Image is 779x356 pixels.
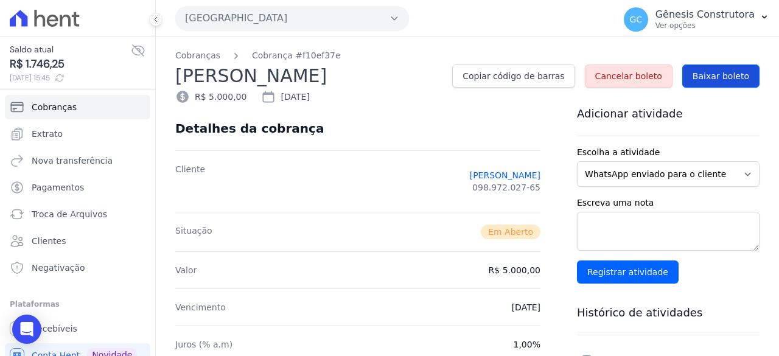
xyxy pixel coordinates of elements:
span: Cobranças [32,101,77,113]
a: Clientes [5,229,150,253]
a: Pagamentos [5,175,150,200]
span: Recebíveis [32,323,77,335]
span: Pagamentos [32,181,84,194]
nav: Breadcrumb [175,49,760,62]
div: Open Intercom Messenger [12,315,41,344]
div: R$ 5.000,00 [175,89,246,104]
dt: Valor [175,264,197,276]
input: Registrar atividade [577,260,679,284]
label: Escreva uma nota [577,197,760,209]
span: Cancelar boleto [595,70,662,82]
span: Copiar código de barras [463,70,564,82]
span: Extrato [32,128,63,140]
button: GC Gênesis Construtora Ver opções [614,2,779,37]
dt: Juros (% a.m) [175,338,232,351]
a: Cobranças [5,95,150,119]
span: Clientes [32,235,66,247]
span: Saldo atual [10,43,131,56]
span: Troca de Arquivos [32,208,107,220]
dd: R$ 5.000,00 [489,264,540,276]
p: Gênesis Construtora [655,9,755,21]
a: Copiar código de barras [452,65,575,88]
span: Nova transferência [32,155,113,167]
h2: [PERSON_NAME] [175,62,442,89]
span: Baixar boleto [693,70,749,82]
span: Em Aberto [481,225,540,239]
div: [DATE] [261,89,309,104]
a: Recebíveis [5,316,150,341]
dd: [DATE] [512,301,540,313]
a: Nova transferência [5,148,150,173]
a: Baixar boleto [682,65,760,88]
h3: Adicionar atividade [577,106,760,121]
span: GC [629,15,642,24]
dt: Situação [175,225,212,239]
span: [DATE] 15:45 [10,72,131,83]
dd: 1,00% [514,338,540,351]
a: Cancelar boleto [585,65,672,88]
a: Cobranças [175,49,220,62]
div: Plataformas [10,297,145,312]
dt: Cliente [175,163,205,200]
a: Troca de Arquivos [5,202,150,226]
h3: Histórico de atividades [577,305,760,320]
a: Extrato [5,122,150,146]
a: Cobrança #f10ef37e [252,49,341,62]
p: Ver opções [655,21,755,30]
span: 098.972.027-65 [472,181,540,194]
span: R$ 1.746,25 [10,56,131,72]
span: Negativação [32,262,85,274]
button: [GEOGRAPHIC_DATA] [175,6,409,30]
a: Negativação [5,256,150,280]
div: Detalhes da cobrança [175,121,324,136]
label: Escolha a atividade [577,146,760,159]
a: [PERSON_NAME] [470,169,540,181]
dt: Vencimento [175,301,226,313]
